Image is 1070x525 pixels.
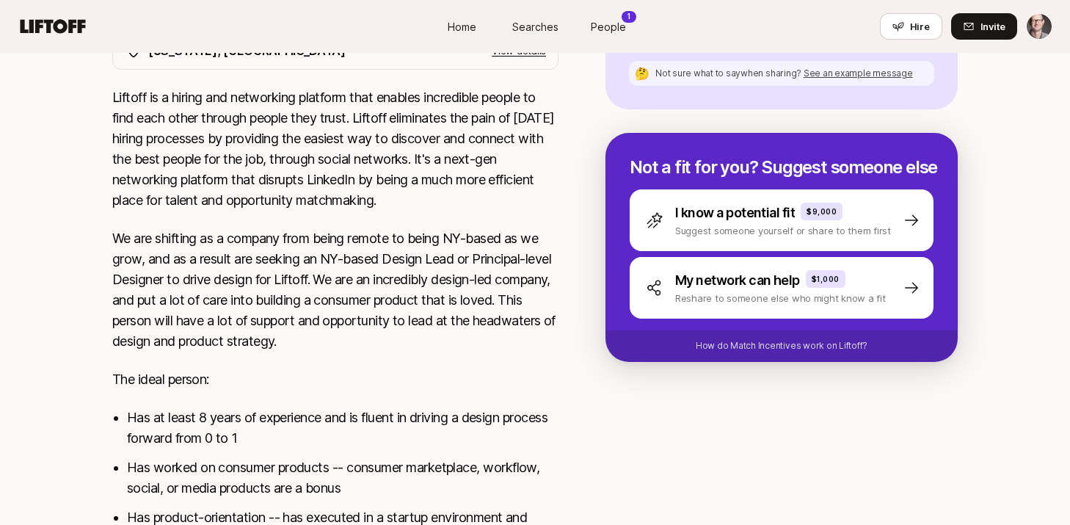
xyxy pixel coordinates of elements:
[675,270,800,291] p: My network can help
[675,203,795,223] p: I know a potential fit
[425,13,498,40] a: Home
[980,19,1005,34] span: Invite
[127,408,558,449] li: Has at least 8 years of experience and is fluent in driving a design process forward from 0 to 1
[910,19,930,34] span: Hire
[951,13,1017,40] button: Invite
[804,68,913,79] span: See an example message
[627,11,630,22] p: 1
[112,369,558,390] p: The ideal person:
[1027,14,1052,39] img: Matt MacQueen
[498,13,572,40] a: Searches
[112,228,558,352] p: We are shifting as a company from being remote to being NY-based as we grow, and as a result are ...
[1026,13,1052,40] button: Matt MacQueen
[512,19,558,35] span: Searches
[880,13,942,40] button: Hire
[127,457,558,499] li: Has worked on consumer products -- consumer marketplace, workflow, social, or media products are ...
[635,68,649,79] p: 🤔
[675,291,886,305] p: Reshare to someone else who might know a fit
[448,19,476,35] span: Home
[572,13,645,40] a: People1
[655,67,913,80] p: Not sure what to say when sharing ?
[112,87,558,211] p: Liftoff is a hiring and networking platform that enables incredible people to find each other thr...
[591,19,626,35] span: People
[630,157,933,178] p: Not a fit for you? Suggest someone else
[812,273,840,285] p: $1,000
[696,339,867,352] p: How do Match Incentives work on Liftoff?
[807,206,837,217] p: $9,000
[675,223,891,238] p: Suggest someone yourself or share to them first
